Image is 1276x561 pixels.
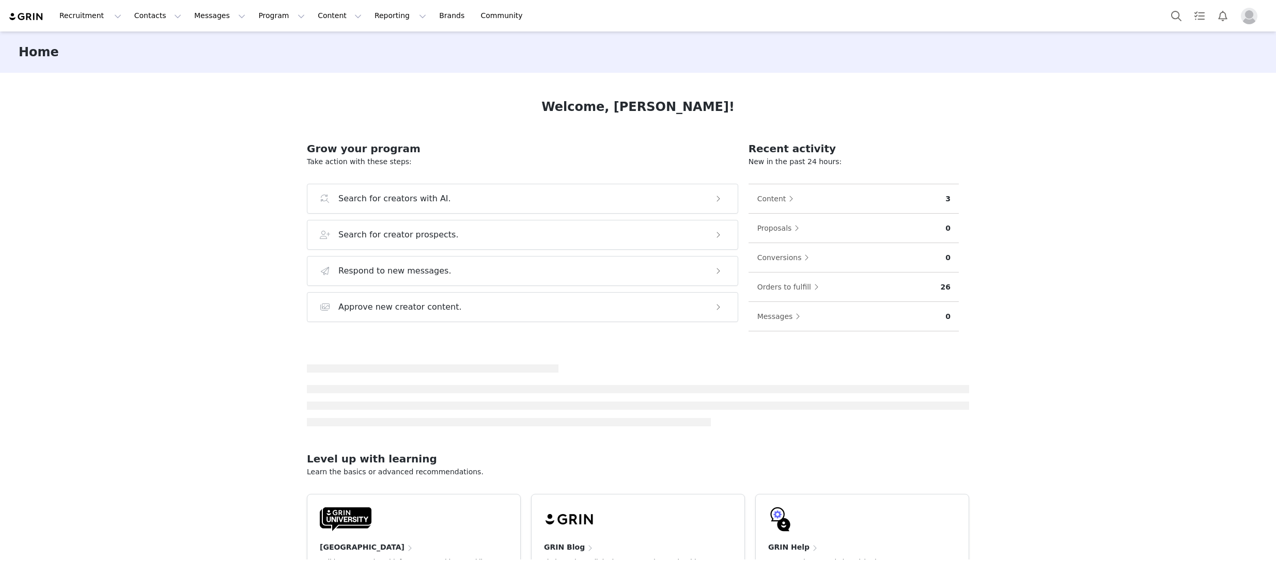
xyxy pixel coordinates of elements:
a: Brands [433,4,474,27]
h4: [GEOGRAPHIC_DATA] [320,542,404,553]
p: New in the past 24 hours: [749,156,959,167]
button: Messages [757,308,806,325]
button: Search [1165,4,1188,27]
h2: Recent activity [749,141,959,156]
button: Content [312,4,368,27]
button: Orders to fulfill [757,279,824,295]
button: Conversions [757,249,815,266]
p: 0 [945,223,951,234]
button: Messages [188,4,252,27]
button: Contacts [128,4,188,27]
img: grin-logo-black.svg [544,507,596,532]
button: Reporting [368,4,432,27]
h3: Home [19,43,59,61]
p: 0 [945,311,951,322]
h1: Welcome, [PERSON_NAME]! [541,98,735,116]
img: placeholder-profile.jpg [1241,8,1257,24]
h4: GRIN Blog [544,542,585,553]
h2: Grow your program [307,141,738,156]
button: Respond to new messages. [307,256,738,286]
button: Content [757,190,799,207]
img: GRIN-University-Logo-Black.svg [320,507,371,532]
h3: Search for creators with AI. [338,193,451,205]
button: Profile [1235,8,1268,24]
a: Community [475,4,534,27]
button: Proposals [757,220,805,236]
h3: Search for creator prospects. [338,229,459,241]
h3: Respond to new messages. [338,265,452,277]
button: Notifications [1211,4,1234,27]
h2: Level up with learning [307,451,969,467]
p: 0 [945,252,951,263]
a: Tasks [1188,4,1211,27]
p: Learn the basics or advanced recommendations. [307,467,969,477]
button: Search for creators with AI. [307,184,738,214]
button: Recruitment [53,4,128,27]
img: grin logo [8,12,44,22]
button: Program [252,4,311,27]
p: 3 [945,194,951,204]
p: 26 [941,282,951,293]
h3: Approve new creator content. [338,301,462,313]
h4: GRIN Help [768,542,810,553]
button: Search for creator prospects. [307,220,738,250]
button: Approve new creator content. [307,292,738,322]
p: Take action with these steps: [307,156,738,167]
img: GRIN-help-icon.svg [768,507,793,532]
